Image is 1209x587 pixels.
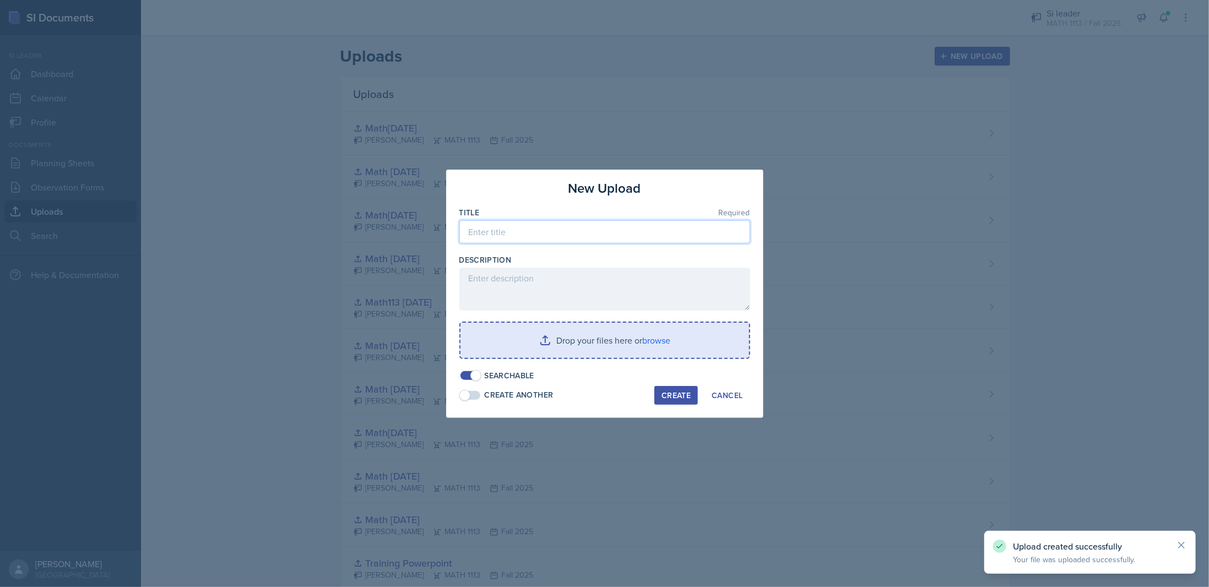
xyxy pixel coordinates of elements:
[459,220,750,243] input: Enter title
[459,254,512,265] label: Description
[704,386,750,405] button: Cancel
[654,386,698,405] button: Create
[485,370,535,382] div: Searchable
[459,207,480,218] label: Title
[568,178,641,198] h3: New Upload
[719,209,750,216] span: Required
[1013,554,1167,565] p: Your file was uploaded successfully.
[662,391,691,400] div: Create
[485,389,554,401] div: Create Another
[712,391,742,400] div: Cancel
[1013,541,1167,552] p: Upload created successfully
